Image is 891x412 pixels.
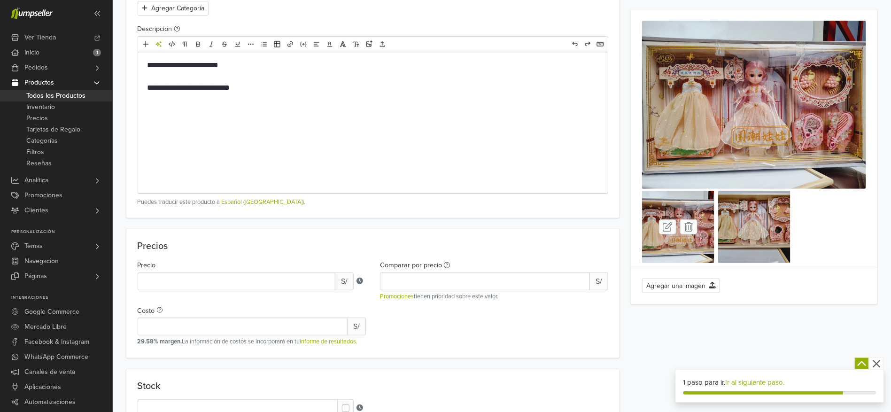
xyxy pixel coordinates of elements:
[24,45,39,60] span: Inicio
[138,198,609,207] small: Puedes traducir este producto a
[350,38,362,50] a: Tamaño de fuente
[284,38,296,50] a: Enlace
[11,229,112,235] p: Personalización
[232,38,244,50] a: Subrayado
[138,1,209,16] button: Agregar Categoría
[24,319,67,334] span: Mercado Libre
[26,90,85,101] span: Todos los Productos
[153,38,165,50] a: Herramientas de IA
[138,24,180,34] label: Descripción
[642,21,866,189] img: WhatsApp_20Image_202025-10-05_20at_205.28.49_20PM.jpeg
[182,338,358,345] span: La información de costos se incorporará en tu .
[380,292,608,301] small: tienen prioridad sobre este valor.
[24,334,89,350] span: Facebook & Instagram
[205,38,217,50] a: Cursiva
[26,158,52,169] span: Reseñas
[179,38,191,50] a: Formato
[138,241,609,252] p: Precios
[24,188,62,203] span: Promociones
[138,260,156,271] label: Precio
[218,38,231,50] a: Eliminado
[376,38,388,50] a: Subir archivos
[24,304,79,319] span: Google Commerce
[271,38,283,50] a: Tabla
[24,380,61,395] span: Aplicaciones
[363,38,375,50] a: Subir imágenes
[93,49,101,56] span: 1
[26,101,55,113] span: Inventario
[24,173,48,188] span: Analítica
[683,377,876,388] div: 1 paso para ir.
[337,38,349,50] a: Fuente
[335,272,354,290] span: S/
[11,295,112,301] p: Integraciones
[718,191,790,263] img: 140
[138,338,182,345] strong: 29.58% margen.
[26,113,48,124] span: Precios
[24,60,48,75] span: Pedidos
[24,75,54,90] span: Productos
[24,395,76,410] span: Automatizaciones
[24,365,75,380] span: Canales de venta
[300,338,356,345] a: informe de resultados
[310,38,323,50] a: Alineación
[245,38,257,50] a: Más formato
[258,38,270,50] a: Lista
[380,260,450,271] label: Comparar por precio
[594,38,606,50] a: Atajos
[726,378,785,387] a: Ir al siguiente paso.
[24,239,43,254] span: Temas
[192,38,204,50] a: Negrita
[24,269,47,284] span: Páginas
[222,198,306,206] a: Español ([GEOGRAPHIC_DATA])
[24,203,48,218] span: Clientes
[324,38,336,50] a: Color del texto
[24,254,59,269] span: Navegacion
[26,135,58,147] span: Categorías
[138,381,609,392] p: Stock
[581,38,594,50] a: Rehacer
[569,38,581,50] a: Deshacer
[166,38,178,50] a: HTML
[347,318,366,335] span: S/
[380,293,414,300] a: Promociones
[26,124,80,135] span: Tarjetas de Regalo
[24,350,88,365] span: WhatsApp Commerce
[297,38,310,50] a: Incrustar
[589,272,608,290] span: S/
[642,279,720,293] button: Agregar una imagen
[24,30,56,45] span: Ver Tienda
[26,147,44,158] span: Filtros
[138,306,163,316] label: Costo
[139,38,152,50] a: Añadir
